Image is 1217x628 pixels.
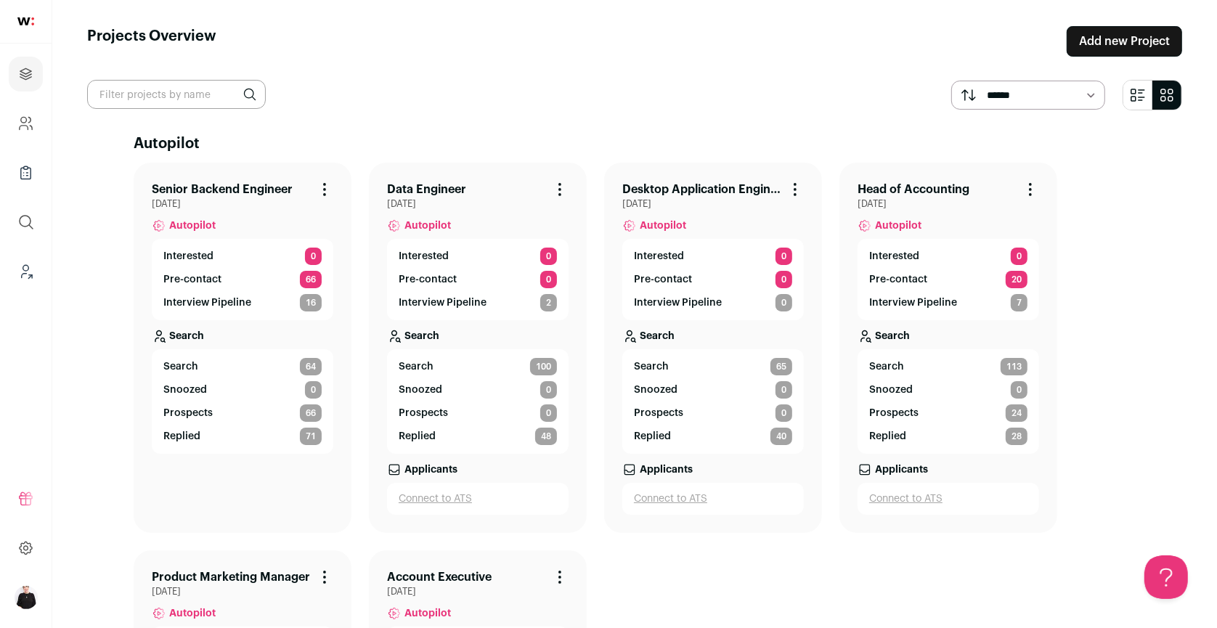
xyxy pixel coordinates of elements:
span: 100 [530,358,557,375]
h2: Autopilot [134,134,1136,154]
a: Snoozed 0 [163,381,322,399]
a: Search 113 [869,358,1027,375]
a: Prospects 24 [869,404,1027,422]
p: Pre-contact [634,272,692,287]
a: Desktop Application Engineer [622,181,781,198]
span: [DATE] [858,198,1039,210]
span: [DATE] [622,198,804,210]
span: [DATE] [152,586,333,598]
p: Search [875,329,910,343]
a: Interested 0 [634,248,792,265]
p: Search [404,329,439,343]
p: Interview Pipeline [163,295,251,310]
a: Data Engineer [387,181,466,198]
span: Autopilot [169,219,216,233]
a: Snoozed 0 [399,381,557,399]
a: Autopilot [387,210,569,239]
a: Connect to ATS [869,492,1027,506]
a: Interview Pipeline 7 [869,294,1027,311]
span: 16 [300,294,322,311]
button: Open dropdown [15,586,38,609]
span: 0 [1011,248,1027,265]
span: Search [163,359,198,374]
span: 0 [776,248,792,265]
img: 9240684-medium_jpg [15,586,38,609]
span: 71 [300,428,322,445]
span: 0 [776,294,792,311]
a: Connect to ATS [634,492,792,506]
a: Account Executive [387,568,492,586]
a: Replied 40 [634,428,792,445]
span: 24 [1006,404,1027,422]
a: Applicants [387,454,569,483]
a: Search 100 [399,358,557,375]
input: Filter projects by name [87,80,266,109]
a: Search 64 [163,358,322,375]
span: 0 [540,381,557,399]
a: Company and ATS Settings [9,106,43,141]
a: Search [387,320,569,349]
span: Autopilot [640,219,686,233]
span: 0 [540,404,557,422]
p: Prospects [634,406,683,420]
p: Prospects [869,406,919,420]
a: Connect to ATS [399,492,557,506]
a: Prospects 0 [399,404,557,422]
a: Search [152,320,333,349]
p: Search [169,329,204,343]
p: Pre-contact [399,272,457,287]
a: Leads (Backoffice) [9,254,43,289]
span: 48 [535,428,557,445]
span: 20 [1006,271,1027,288]
a: Company Lists [9,155,43,190]
span: [DATE] [152,198,333,210]
span: Search [399,359,434,374]
a: Interested 0 [399,248,557,265]
a: Prospects 0 [634,404,792,422]
p: Interview Pipeline [634,295,722,310]
span: Autopilot [875,219,921,233]
button: Project Actions [551,181,569,198]
button: Project Actions [551,568,569,586]
a: Snoozed 0 [869,381,1027,399]
a: Applicants [622,454,804,483]
a: Search 65 [634,358,792,375]
span: 2 [540,294,557,311]
span: 0 [540,271,557,288]
span: 0 [776,381,792,399]
a: Snoozed 0 [634,381,792,399]
p: Snoozed [399,383,442,397]
span: 0 [776,271,792,288]
span: 0 [305,381,322,399]
p: Interested [869,249,919,264]
p: Replied [634,429,671,444]
span: [DATE] [387,586,569,598]
iframe: Toggle Customer Support [1144,555,1188,599]
a: Add new Project [1067,26,1182,57]
p: Replied [399,429,436,444]
a: Interview Pipeline 0 [634,294,792,311]
button: Project Actions [316,181,333,198]
p: Prospects [163,406,213,420]
img: wellfound-shorthand-0d5821cbd27db2630d0214b213865d53afaa358527fdda9d0ea32b1df1b89c2c.svg [17,17,34,25]
span: 66 [300,271,322,288]
span: Autopilot [169,606,216,621]
a: Head of Accounting [858,181,969,198]
p: Replied [163,429,200,444]
button: Project Actions [316,568,333,586]
p: Interested [634,249,684,264]
span: 113 [1001,358,1027,375]
p: Applicants [875,462,928,477]
p: Interested [163,249,213,264]
span: Autopilot [404,606,451,621]
p: Snoozed [163,383,207,397]
p: Interview Pipeline [869,295,957,310]
p: Interested [399,249,449,264]
p: Search [640,329,675,343]
a: Pre-contact 0 [399,271,557,288]
span: Search [634,359,669,374]
p: Interview Pipeline [399,295,487,310]
a: Interview Pipeline 2 [399,294,557,311]
span: [DATE] [387,198,569,210]
a: Pre-contact 66 [163,271,322,288]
